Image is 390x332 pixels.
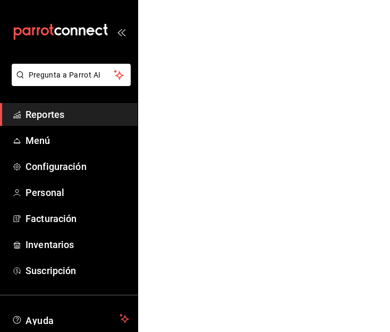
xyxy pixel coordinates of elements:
[26,159,129,174] span: Configuración
[26,211,129,226] span: Facturación
[26,237,129,252] span: Inventarios
[26,107,129,122] span: Reportes
[26,133,129,148] span: Menú
[26,185,129,200] span: Personal
[12,64,131,86] button: Pregunta a Parrot AI
[29,70,114,81] span: Pregunta a Parrot AI
[117,28,125,36] button: open_drawer_menu
[26,312,115,325] span: Ayuda
[26,263,129,278] span: Suscripción
[7,77,131,88] a: Pregunta a Parrot AI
